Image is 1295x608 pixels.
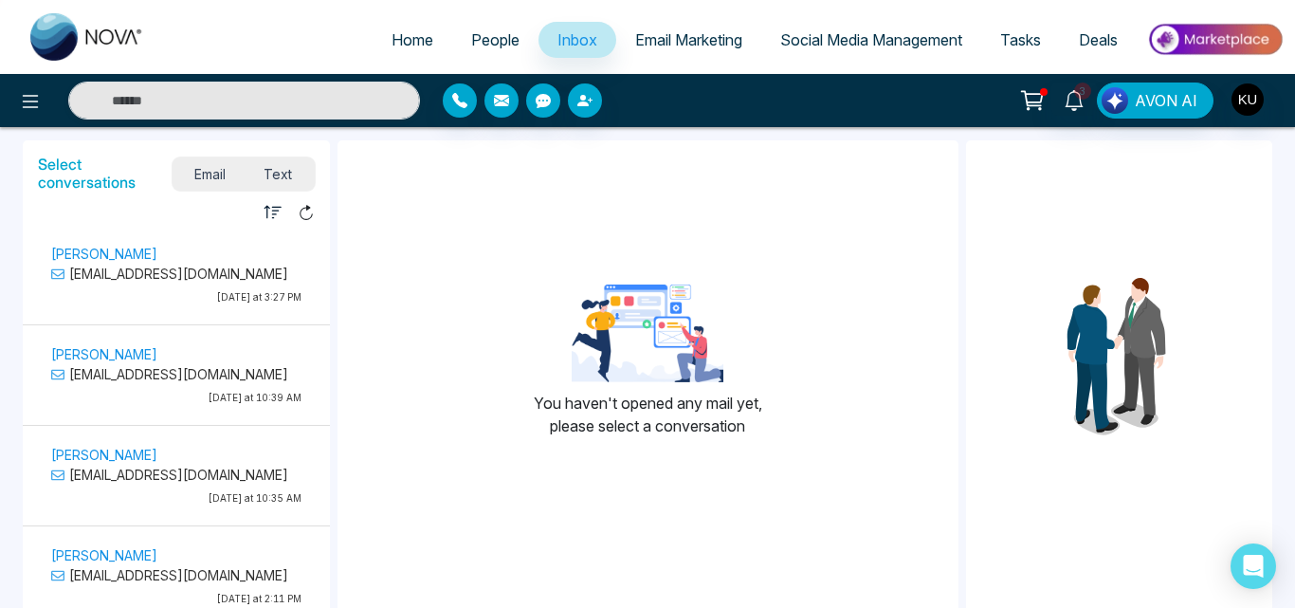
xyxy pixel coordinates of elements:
[51,290,301,304] p: [DATE] at 3:27 PM
[373,22,452,58] a: Home
[616,22,761,58] a: Email Marketing
[1079,30,1118,49] span: Deals
[1102,87,1128,114] img: Lead Flow
[471,30,520,49] span: People
[176,161,246,187] span: Email
[780,30,962,49] span: Social Media Management
[51,264,301,284] p: [EMAIL_ADDRESS][DOMAIN_NAME]
[38,156,173,192] h5: Select conversations
[1135,89,1197,112] span: AVON AI
[51,364,301,384] p: [EMAIL_ADDRESS][DOMAIN_NAME]
[452,22,538,58] a: People
[51,565,301,585] p: [EMAIL_ADDRESS][DOMAIN_NAME]
[1051,83,1097,116] a: 3
[51,391,301,405] p: [DATE] at 10:39 AM
[635,30,742,49] span: Email Marketing
[761,22,981,58] a: Social Media Management
[538,22,616,58] a: Inbox
[981,22,1060,58] a: Tasks
[51,545,301,565] p: [PERSON_NAME]
[557,30,597,49] span: Inbox
[572,285,723,382] img: landing-page-for-google-ads-3.png
[1060,22,1137,58] a: Deals
[1000,30,1041,49] span: Tasks
[51,445,301,465] p: [PERSON_NAME]
[51,592,301,606] p: [DATE] at 2:11 PM
[534,392,762,437] p: You haven't opened any mail yet, please select a conversation
[51,244,301,264] p: [PERSON_NAME]
[392,30,433,49] span: Home
[1146,18,1284,61] img: Market-place.gif
[51,344,301,364] p: [PERSON_NAME]
[30,13,144,61] img: Nova CRM Logo
[51,465,301,485] p: [EMAIL_ADDRESS][DOMAIN_NAME]
[245,161,311,187] span: Text
[1231,544,1276,589] div: Open Intercom Messenger
[1074,83,1091,100] span: 3
[1231,83,1264,116] img: User Avatar
[1097,83,1213,119] button: AVON AI
[51,491,301,506] p: [DATE] at 10:35 AM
